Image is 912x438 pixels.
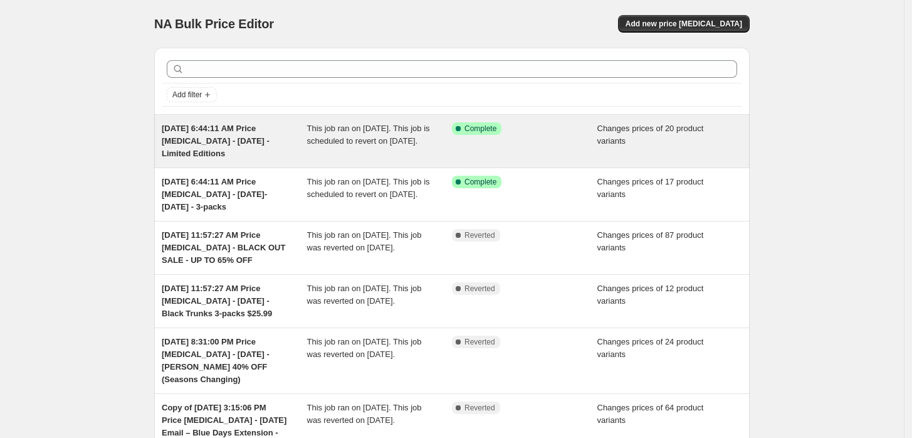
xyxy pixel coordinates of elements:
span: Reverted [464,403,495,413]
span: This job ran on [DATE]. This job was reverted on [DATE]. [307,403,422,425]
span: This job ran on [DATE]. This job was reverted on [DATE]. [307,337,422,359]
button: Add new price [MEDICAL_DATA] [618,15,750,33]
span: Complete [464,177,496,187]
span: Changes prices of 12 product variants [597,284,704,306]
span: This job ran on [DATE]. This job is scheduled to revert on [DATE]. [307,177,430,199]
span: Changes prices of 87 product variants [597,230,704,252]
span: [DATE] 6:44:11 AM Price [MEDICAL_DATA] - [DATE] - Limited Editions [162,124,270,158]
span: [DATE] 11:57:27 AM Price [MEDICAL_DATA] - BLACK OUT SALE - UP TO 65% OFF [162,230,285,265]
span: Changes prices of 24 product variants [597,337,704,359]
span: Add new price [MEDICAL_DATA] [626,19,742,29]
span: Reverted [464,230,495,240]
span: Reverted [464,284,495,294]
span: Reverted [464,337,495,347]
span: This job ran on [DATE]. This job was reverted on [DATE]. [307,230,422,252]
span: Changes prices of 20 product variants [597,124,704,146]
span: Add filter [172,90,202,100]
span: [DATE] 8:31:00 PM Price [MEDICAL_DATA] - [DATE] - [PERSON_NAME] 40% OFF (Seasons Changing) [162,337,270,384]
button: Add filter [167,87,217,102]
span: [DATE] 6:44:11 AM Price [MEDICAL_DATA] - [DATE]-[DATE] - 3-packs [162,177,267,211]
span: Changes prices of 64 product variants [597,403,704,425]
span: Complete [464,124,496,134]
span: NA Bulk Price Editor [154,17,274,31]
span: Changes prices of 17 product variants [597,177,704,199]
span: This job ran on [DATE]. This job was reverted on [DATE]. [307,284,422,306]
span: This job ran on [DATE]. This job is scheduled to revert on [DATE]. [307,124,430,146]
span: [DATE] 11:57:27 AM Price [MEDICAL_DATA] - [DATE] - Black Trunks 3-packs $25.99 [162,284,272,318]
